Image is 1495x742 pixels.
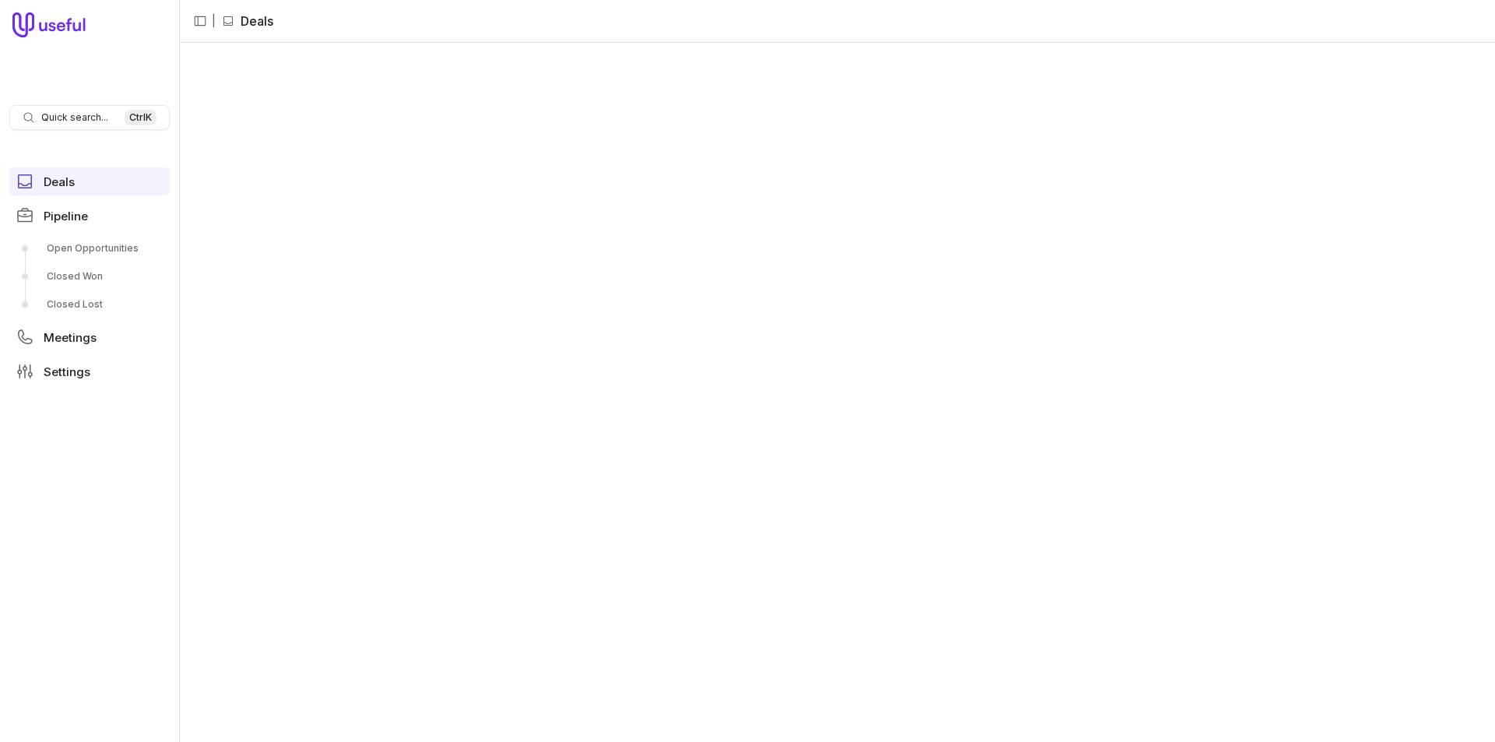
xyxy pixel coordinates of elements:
[9,264,170,289] a: Closed Won
[188,9,212,33] button: Collapse sidebar
[44,176,75,188] span: Deals
[9,202,170,230] a: Pipeline
[222,12,273,30] li: Deals
[41,111,108,124] span: Quick search...
[44,366,90,378] span: Settings
[9,323,170,351] a: Meetings
[9,236,170,261] a: Open Opportunities
[9,236,170,317] div: Pipeline submenu
[44,332,97,343] span: Meetings
[9,357,170,385] a: Settings
[212,12,216,30] span: |
[9,167,170,195] a: Deals
[9,292,170,317] a: Closed Lost
[44,210,88,222] span: Pipeline
[125,110,157,125] kbd: Ctrl K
